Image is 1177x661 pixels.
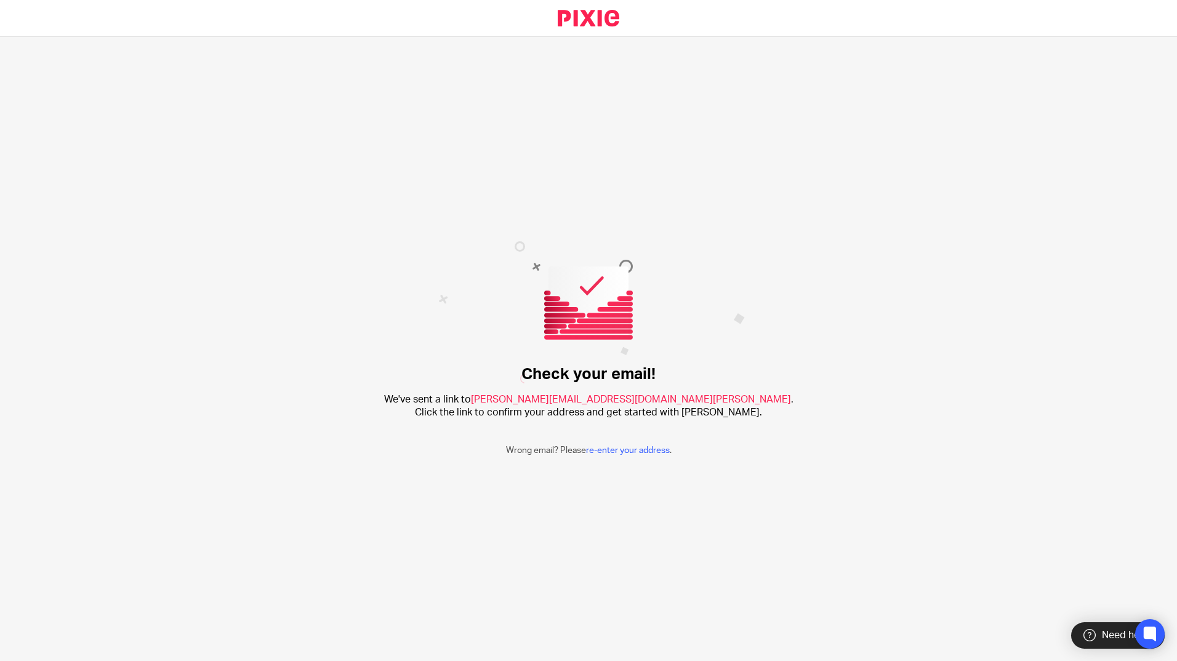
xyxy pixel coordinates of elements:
[506,444,672,457] p: Wrong email? Please .
[521,365,656,384] h1: Check your email!
[471,395,791,404] span: [PERSON_NAME][EMAIL_ADDRESS][DOMAIN_NAME][PERSON_NAME]
[586,446,670,455] a: re-enter your address
[438,241,745,383] img: Confirm email image
[384,393,793,420] h2: We've sent a link to . Click the link to confirm your address and get started with [PERSON_NAME].
[1071,622,1165,649] div: Need help?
